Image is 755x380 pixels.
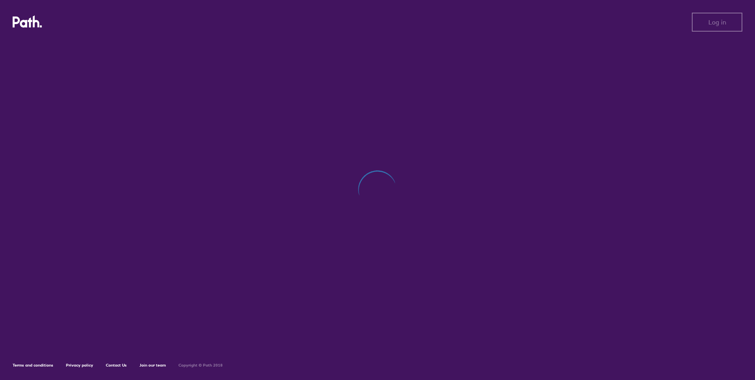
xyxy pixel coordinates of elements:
[139,363,166,368] a: Join our team
[708,19,726,26] span: Log in
[178,363,223,368] h6: Copyright © Path 2018
[13,363,53,368] a: Terms and conditions
[106,363,127,368] a: Contact Us
[66,363,93,368] a: Privacy policy
[692,13,742,32] button: Log in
